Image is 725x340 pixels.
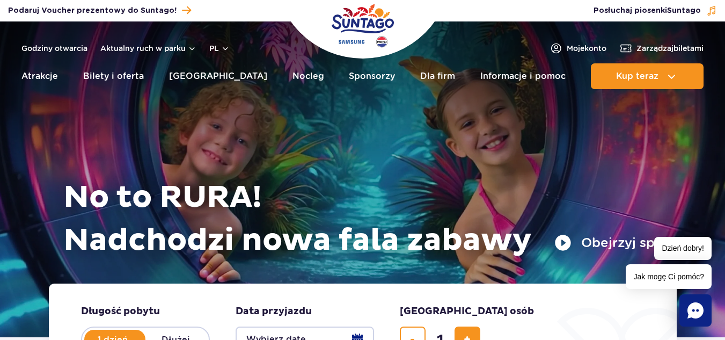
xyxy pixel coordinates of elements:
[169,63,267,89] a: [GEOGRAPHIC_DATA]
[679,294,712,327] div: Chat
[480,63,566,89] a: Informacje i pomoc
[100,44,196,53] button: Aktualny ruch w parku
[8,5,177,16] span: Podaruj Voucher prezentowy do Suntago!
[594,5,717,16] button: Posłuchaj piosenkiSuntago
[591,63,704,89] button: Kup teraz
[209,43,230,54] button: pl
[63,176,669,262] h1: No to RURA! Nadchodzi nowa fala zabawy
[626,264,712,289] span: Jak mogę Ci pomóc?
[21,43,87,54] a: Godziny otwarcia
[292,63,324,89] a: Nocleg
[594,5,701,16] span: Posłuchaj piosenki
[8,3,191,18] a: Podaruj Voucher prezentowy do Suntago!
[554,234,669,251] button: Obejrzyj spot
[550,42,606,55] a: Mojekonto
[567,43,606,54] span: Moje konto
[636,43,704,54] span: Zarządzaj biletami
[83,63,144,89] a: Bilety i oferta
[349,63,395,89] a: Sponsorzy
[81,305,160,318] span: Długość pobytu
[616,71,658,81] span: Kup teraz
[654,237,712,260] span: Dzień dobry!
[420,63,455,89] a: Dla firm
[236,305,312,318] span: Data przyjazdu
[619,42,704,55] a: Zarządzajbiletami
[21,63,58,89] a: Atrakcje
[400,305,534,318] span: [GEOGRAPHIC_DATA] osób
[667,7,701,15] span: Suntago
